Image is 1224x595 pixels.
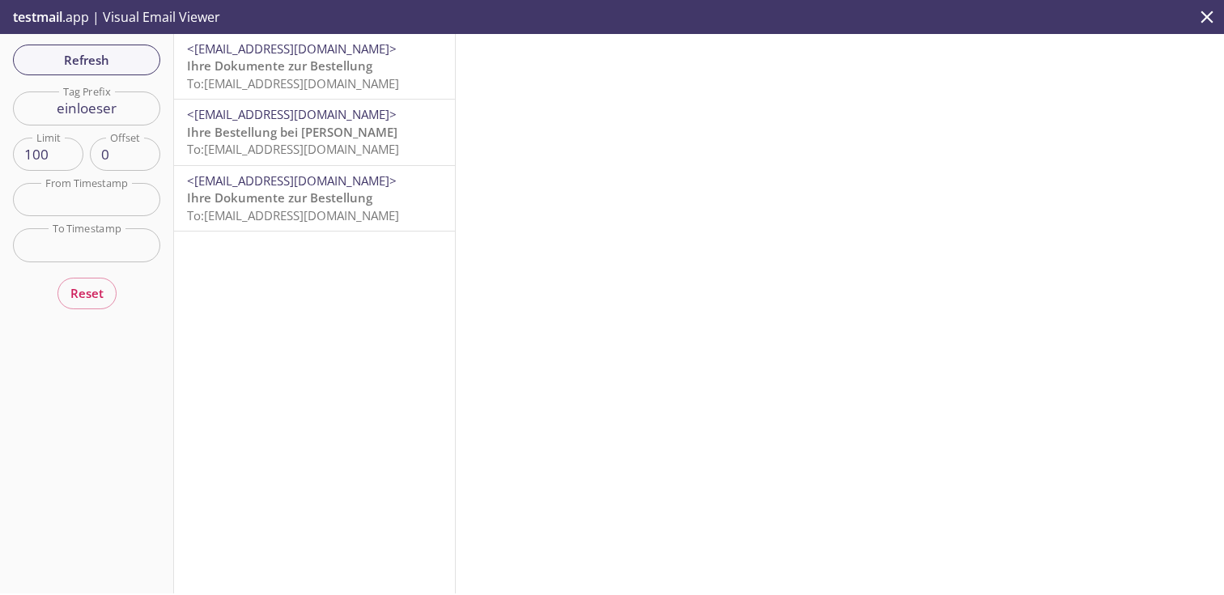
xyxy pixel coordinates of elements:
span: Reset [70,283,104,304]
span: Ihre Dokumente zur Bestellung [187,189,372,206]
span: To: [EMAIL_ADDRESS][DOMAIN_NAME] [187,207,399,223]
div: <[EMAIL_ADDRESS][DOMAIN_NAME]>Ihre Dokumente zur BestellungTo:[EMAIL_ADDRESS][DOMAIN_NAME] [174,34,455,99]
span: To: [EMAIL_ADDRESS][DOMAIN_NAME] [187,75,399,91]
span: <[EMAIL_ADDRESS][DOMAIN_NAME]> [187,40,397,57]
span: <[EMAIL_ADDRESS][DOMAIN_NAME]> [187,106,397,122]
span: To: [EMAIL_ADDRESS][DOMAIN_NAME] [187,141,399,157]
span: testmail [13,8,62,26]
button: Reset [57,278,117,308]
span: Ihre Bestellung bei [PERSON_NAME] [187,124,397,140]
div: <[EMAIL_ADDRESS][DOMAIN_NAME]>Ihre Dokumente zur BestellungTo:[EMAIL_ADDRESS][DOMAIN_NAME] [174,166,455,231]
nav: emails [174,34,455,232]
button: Refresh [13,45,160,75]
span: Ihre Dokumente zur Bestellung [187,57,372,74]
span: <[EMAIL_ADDRESS][DOMAIN_NAME]> [187,172,397,189]
span: Refresh [26,49,147,70]
div: <[EMAIL_ADDRESS][DOMAIN_NAME]>Ihre Bestellung bei [PERSON_NAME]To:[EMAIL_ADDRESS][DOMAIN_NAME] [174,100,455,164]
